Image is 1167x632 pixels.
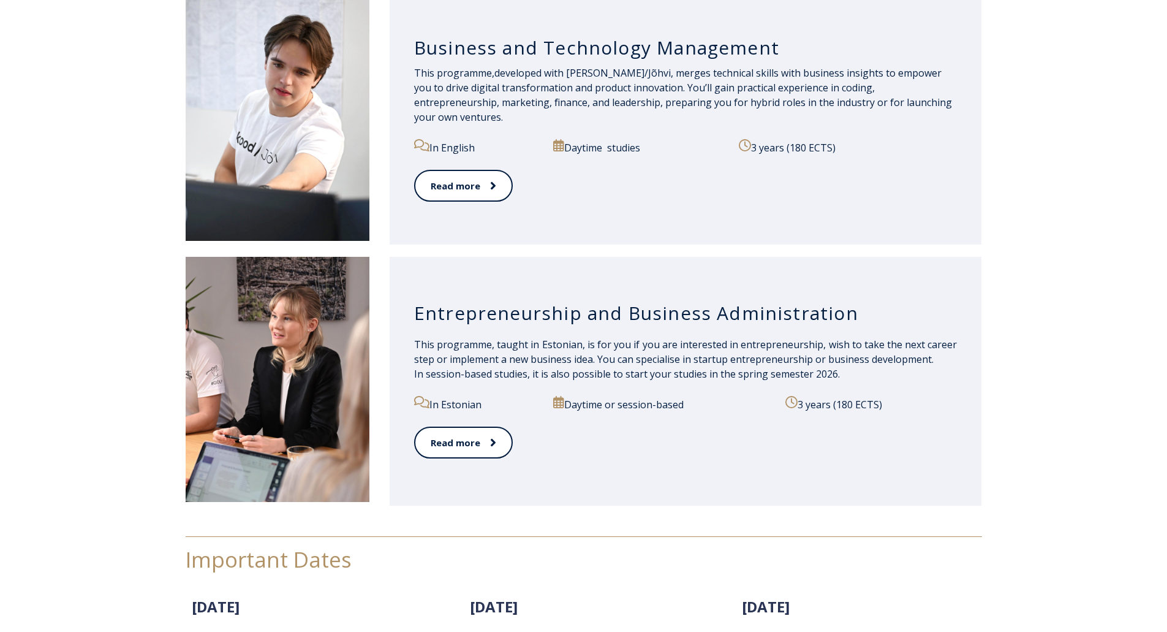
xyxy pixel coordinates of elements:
[186,545,352,574] span: Important Dates
[414,338,957,381] span: This programme, taught in Estonian, is for you if you are interested in entrepreneurship, wish to...
[414,66,494,80] span: This programme,
[414,427,513,459] a: Read more
[192,596,240,617] span: [DATE]
[414,170,513,202] a: Read more
[785,396,957,412] p: 3 years (180 ECTS)
[553,396,771,412] p: Daytime or session-based
[414,66,957,124] p: developed with [PERSON_NAME]/Jõhvi, merges technical skills with business insights to empower you...
[414,139,540,155] p: In English
[553,139,725,155] p: Daytime studies
[742,596,790,617] span: [DATE]
[414,36,957,59] h3: Business and Technology Management
[186,257,369,502] img: Entrepreneurship and Business Administration
[470,596,518,617] span: [DATE]
[739,139,957,155] p: 3 years (180 ECTS)
[414,396,540,412] p: In Estonian
[414,302,957,325] h3: Entrepreneurship and Business Administration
